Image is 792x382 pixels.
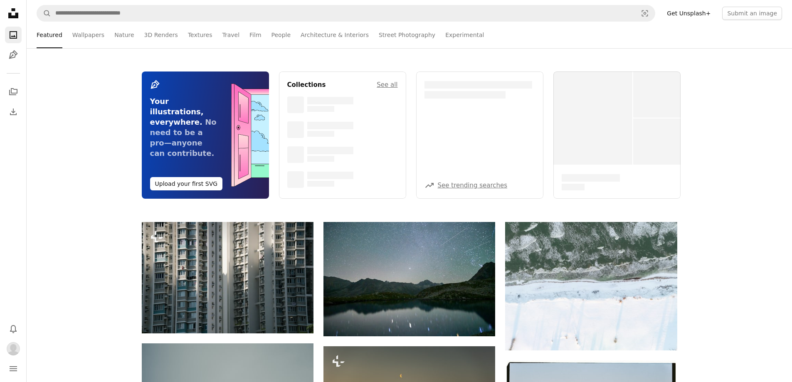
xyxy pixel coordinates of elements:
a: Starry night sky over a calm mountain lake [323,275,495,283]
span: – –––– ––––. [307,181,334,187]
a: Collections [5,84,22,100]
a: Wallpapers [72,22,104,48]
a: People [271,22,291,48]
img: Starry night sky over a calm mountain lake [323,222,495,336]
a: See all [377,80,397,90]
a: Experimental [445,22,484,48]
span: –– –––– ––– –––– [307,97,354,104]
span: – –––– ––––. [307,131,334,137]
span: –– –––– ––– –––– [307,172,354,179]
span: ––– – –– – – – –––– ––– – –––– –– – ––– –––– –––– ––– ––– – –– – – –– [424,81,533,99]
img: Avatar of user Clare Wilde [7,342,20,355]
span: No need to be a pro—anyone can contribute. [150,118,217,158]
a: Nature [114,22,134,48]
a: Textures [188,22,212,48]
button: Menu [5,360,22,377]
a: Download History [5,104,22,120]
button: Submit an image [722,7,782,20]
a: Travel [222,22,239,48]
span: –– ––– ––– [562,184,585,190]
a: Film [249,22,261,48]
span: –– –––– ––– –––– [307,122,354,129]
a: Snow covered landscape with frozen water [505,282,677,290]
a: Street Photography [379,22,435,48]
span: Your illustrations, everywhere. [150,97,204,126]
h4: Collections [287,80,326,90]
a: See trending searches [438,182,508,189]
form: Find visuals sitewide [37,5,655,22]
a: Tall apartment buildings with many windows and balconies. [142,274,313,281]
button: Profile [5,340,22,357]
button: Upload your first SVG [150,177,223,190]
span: –– –––– –––– –––– –– [562,174,620,182]
img: Snow covered landscape with frozen water [505,222,677,350]
a: Illustrations [5,47,22,63]
a: Get Unsplash+ [662,7,716,20]
span: – –––– ––––. [307,106,334,112]
a: Photos [5,27,22,43]
a: 3D Renders [144,22,178,48]
img: Tall apartment buildings with many windows and balconies. [142,222,313,333]
button: Notifications [5,320,22,337]
a: Home — Unsplash [5,5,22,23]
span: –– –––– ––– –––– [307,147,354,154]
button: Search Unsplash [37,5,51,21]
a: Architecture & Interiors [301,22,369,48]
button: Visual search [635,5,655,21]
span: – –––– ––––. [307,156,334,162]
